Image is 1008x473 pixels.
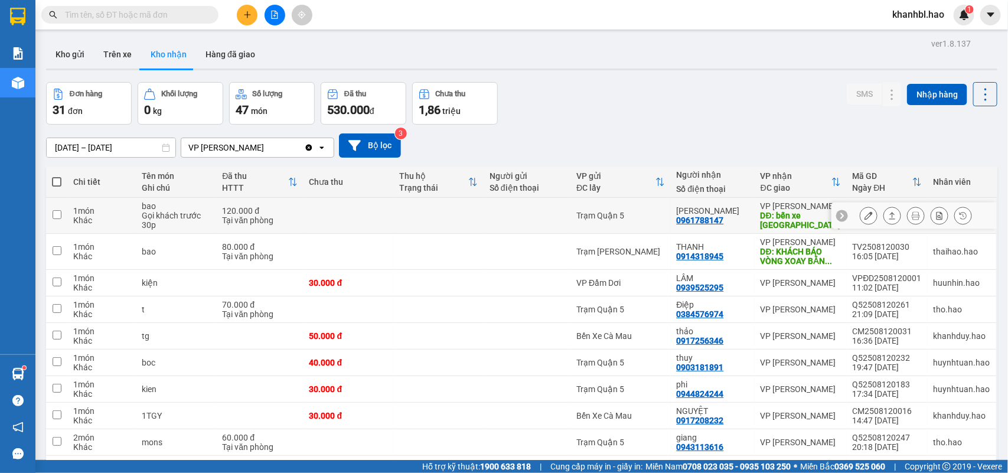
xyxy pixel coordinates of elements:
div: Tên món [142,171,210,181]
div: VP [PERSON_NAME] [761,237,841,247]
span: question-circle [12,395,24,406]
span: món [251,106,268,116]
button: Đã thu530.000đ [321,82,406,125]
span: notification [12,422,24,433]
span: Miền Bắc [800,460,885,473]
input: Tìm tên, số ĐT hoặc mã đơn [65,8,204,21]
div: Số điện thoại [677,184,749,194]
div: 60.000 đ [222,433,297,442]
div: 0939525295 [677,283,724,292]
span: 530.000 [327,103,370,117]
div: 1 món [73,206,130,216]
div: t [142,305,210,314]
div: Trạng thái [399,183,468,193]
div: Q52508120098 [853,459,922,469]
button: Bộ lọc [339,133,401,158]
div: VP [PERSON_NAME] [761,305,841,314]
div: VPĐD2508120001 [853,273,922,283]
div: Sửa đơn hàng [860,207,877,224]
div: Khác [73,336,130,345]
button: Số lượng47món [229,82,315,125]
div: Q52508120183 [853,380,922,389]
span: kg [153,106,162,116]
div: kien [142,384,210,394]
img: warehouse-icon [12,368,24,380]
div: Mã GD [853,171,912,181]
span: aim [298,11,306,19]
div: Khác [73,442,130,452]
button: Nhập hàng [907,84,967,105]
span: khanhbl.hao [883,7,954,22]
img: icon-new-feature [959,9,970,20]
div: Chưa thu [436,90,466,98]
div: Ngày ĐH [853,183,912,193]
span: ⚪️ [794,464,797,469]
sup: 1 [22,366,26,370]
div: Chi tiết [73,177,130,187]
button: Chưa thu1,86 triệu [412,82,498,125]
div: nguyễn lam [677,206,749,216]
div: Q52508120247 [853,433,922,442]
div: 80.000 đ [222,242,297,252]
div: 1 món [73,327,130,336]
img: warehouse-icon [12,77,24,89]
div: 1 món [73,273,130,283]
div: 0961788147 [677,216,724,225]
div: Khác [73,363,130,372]
div: Trạm Quận 5 [576,438,664,447]
div: Khác [73,309,130,319]
div: Khác [73,283,130,292]
div: Số lượng [253,90,283,98]
div: Chưa thu [309,177,388,187]
span: ... [826,256,833,266]
input: Selected VP Bạc Liêu. [265,142,266,154]
div: Đã thu [344,90,366,98]
div: 19:47 [DATE] [853,363,922,372]
img: solution-icon [12,47,24,60]
span: | [540,460,541,473]
strong: 0708 023 035 - 0935 103 250 [683,462,791,471]
span: đ [370,106,374,116]
div: 1 món [73,300,130,309]
div: 1 món [73,459,130,469]
div: VP nhận [761,171,831,181]
div: mons [142,438,210,447]
div: ver 1.8.137 [931,37,971,50]
th: Toggle SortBy [755,167,847,198]
div: 16:36 [DATE] [853,336,922,345]
button: aim [292,5,312,25]
strong: 1900 633 818 [480,462,531,471]
div: Nhân viên [934,177,990,187]
div: Thu hộ [399,171,468,181]
div: LÂM [677,273,749,283]
span: search [49,11,57,19]
div: 1TGY [142,411,210,420]
div: 0903181891 [677,363,724,372]
div: thaihao.hao [934,247,990,256]
span: đơn [68,106,83,116]
span: plus [243,11,252,19]
button: file-add [265,5,285,25]
div: CM2508120031 [853,327,922,336]
span: file-add [270,11,279,19]
div: Khối lượng [161,90,197,98]
div: VP [PERSON_NAME] [761,358,841,367]
div: huunhin.hao [934,278,990,288]
svg: Clear value [304,143,314,152]
div: HTTT [222,183,288,193]
div: giang [677,433,749,442]
div: CM2508120016 [853,406,922,416]
div: Đã thu [222,171,288,181]
div: VP [PERSON_NAME] [761,278,841,288]
div: 11:02 [DATE] [853,283,922,292]
div: Ghi chú [142,183,210,193]
span: copyright [942,462,951,471]
div: TV2508120030 [853,242,922,252]
div: VP [PERSON_NAME] [761,438,841,447]
svg: open [317,143,327,152]
span: 1,86 [419,103,441,117]
span: Miền Nam [645,460,791,473]
div: Đơn hàng [70,90,102,98]
div: Tuấn BL [677,459,749,469]
div: 20:18 [DATE] [853,442,922,452]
